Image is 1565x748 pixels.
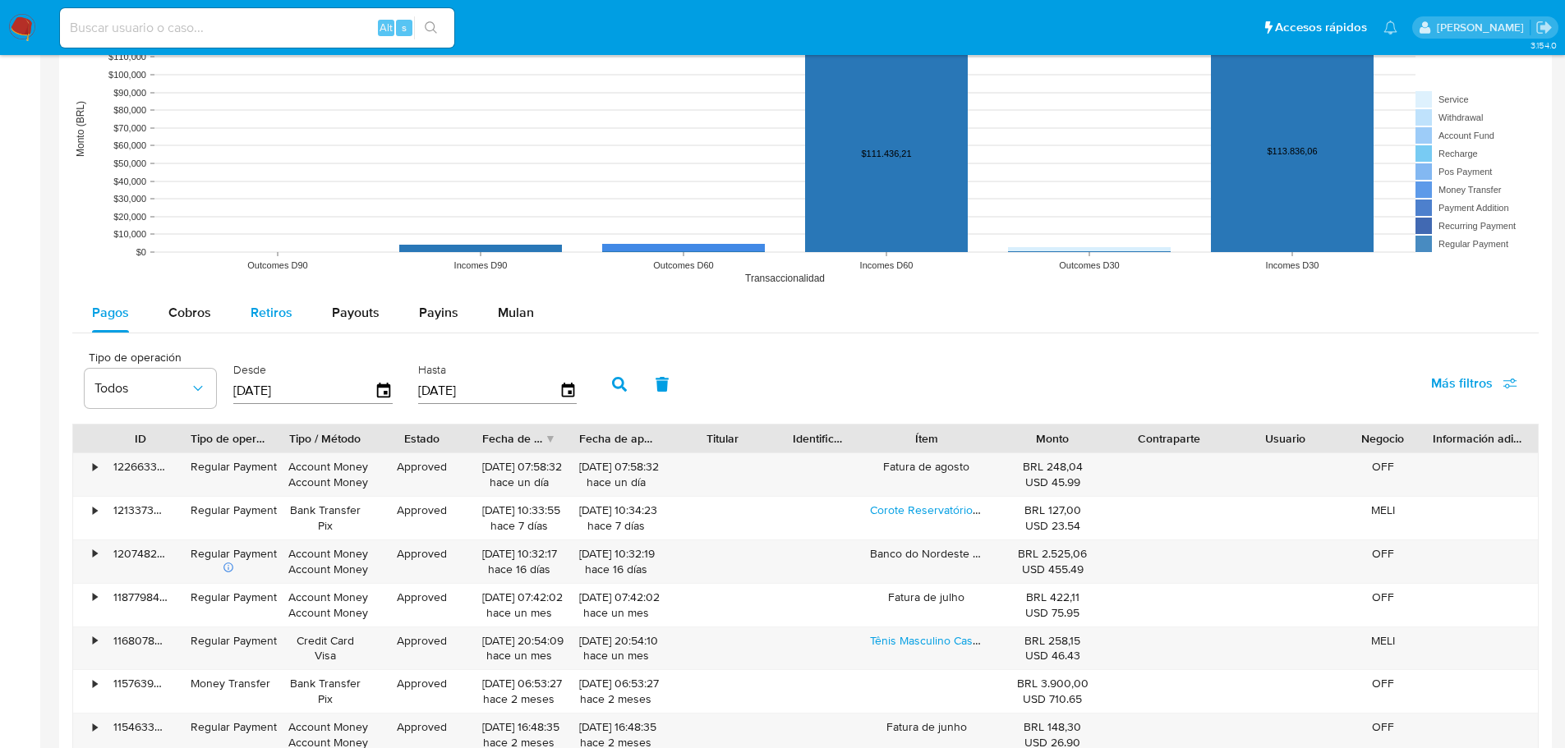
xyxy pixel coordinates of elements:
[1275,19,1367,36] span: Accesos rápidos
[1535,19,1553,36] a: Salir
[414,16,448,39] button: search-icon
[380,20,393,35] span: Alt
[1437,20,1530,35] p: nicolas.tyrkiel@mercadolibre.com
[1383,21,1397,34] a: Notificaciones
[1530,39,1557,52] span: 3.154.0
[60,17,454,39] input: Buscar usuario o caso...
[402,20,407,35] span: s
